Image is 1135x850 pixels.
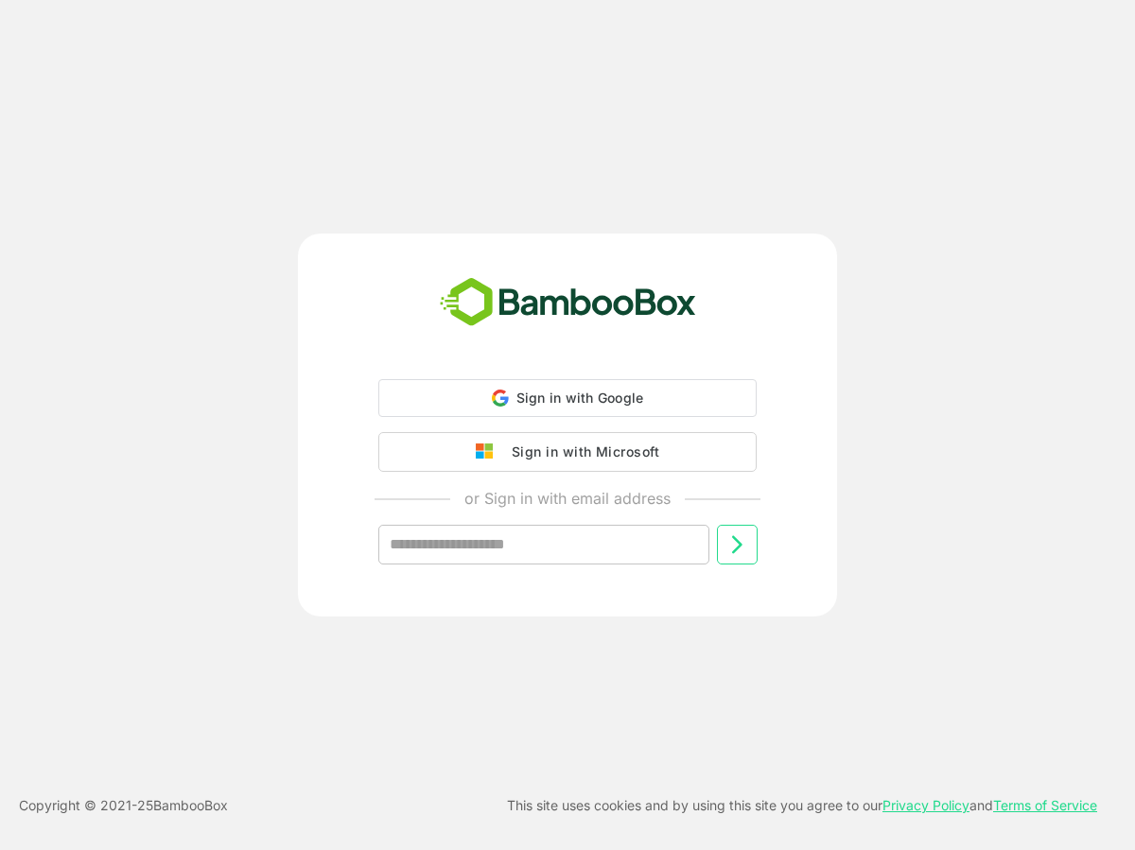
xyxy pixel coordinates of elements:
p: This site uses cookies and by using this site you agree to our and [507,794,1097,817]
button: Sign in with Microsoft [378,432,757,472]
div: Sign in with Microsoft [502,440,659,464]
img: google [476,443,502,460]
p: Copyright © 2021- 25 BambooBox [19,794,228,817]
img: bamboobox [429,271,707,334]
a: Terms of Service [993,797,1097,813]
p: or Sign in with email address [464,487,671,510]
a: Privacy Policy [882,797,969,813]
div: Sign in with Google [378,379,757,417]
span: Sign in with Google [516,390,644,406]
